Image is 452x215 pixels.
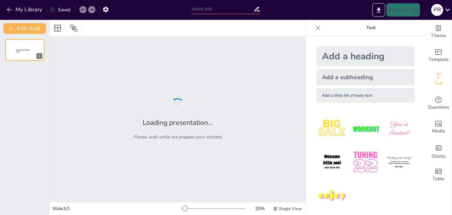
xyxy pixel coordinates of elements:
[323,20,419,36] p: Text
[143,118,213,127] h2: Loading presentation...
[384,113,415,144] img: 3.jpeg
[431,3,443,17] button: P R
[52,23,63,33] div: Layout
[384,147,415,178] img: 6.jpeg
[425,115,452,139] div: Add images, graphics, shapes or video
[36,53,42,59] div: 1
[425,91,452,115] div: Get real-time input from your audience
[425,20,452,44] div: Change the overall theme
[16,49,30,53] span: Sendsteps presentation editor
[431,4,443,16] div: P R
[429,56,449,63] span: Template
[134,134,222,140] p: Please wait while we prepare your content
[431,153,445,160] span: Charts
[50,7,70,13] div: Saved
[5,4,45,15] button: My Library
[70,24,78,32] span: Position
[428,104,449,111] span: Questions
[52,205,182,212] div: Slide 1 / 1
[425,68,452,91] div: Add text boxes
[192,4,253,14] input: Insert title
[386,3,420,17] button: Present
[425,44,452,68] div: Add ready made slides
[5,39,44,61] div: 1
[252,205,268,212] div: 25 %
[372,3,385,17] button: Export to PowerPoint
[317,88,415,103] div: Add a little bit of body text
[317,147,347,178] img: 4.jpeg
[425,139,452,163] div: Add charts and graphs
[317,113,347,144] img: 1.jpeg
[432,175,444,183] span: Table
[432,128,445,135] span: Media
[350,147,381,178] img: 5.jpeg
[350,113,381,144] img: 2.jpeg
[317,181,347,211] img: 7.jpeg
[317,69,415,85] div: Add a subheading
[3,23,46,34] button: Add slide
[279,206,302,211] span: Single View
[434,80,443,87] span: Text
[317,46,415,66] div: Add a heading
[431,32,446,39] span: Theme
[425,163,452,187] div: Add a table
